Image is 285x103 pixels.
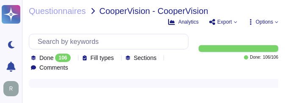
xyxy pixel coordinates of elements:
span: Options [256,19,273,24]
span: Fill types [91,55,114,61]
span: Analytics [178,19,199,24]
span: 106 / 106 [263,55,278,60]
span: Sections [134,55,157,61]
div: 106 [55,54,70,62]
input: Search by keywords [33,34,188,49]
img: user [3,81,19,96]
span: CooperVision - CooperVision [100,7,208,15]
button: user [2,79,25,98]
span: Done: [250,55,261,60]
span: Export [217,19,232,24]
span: Done [39,55,53,61]
span: Comments [39,65,68,70]
button: Analytics [168,19,199,25]
span: Questionnaires [29,7,86,15]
